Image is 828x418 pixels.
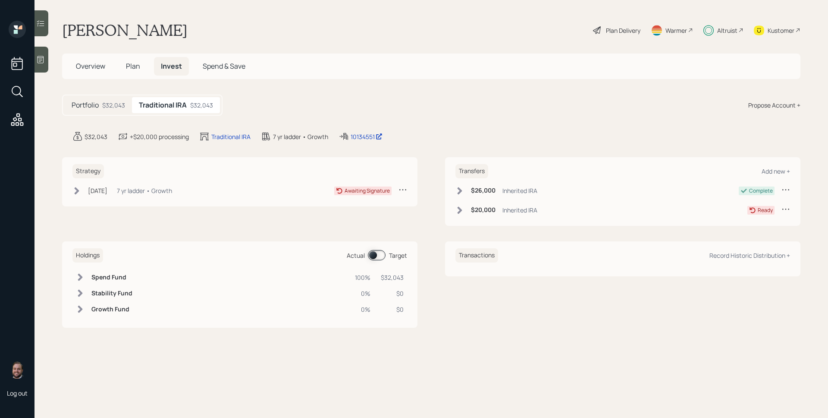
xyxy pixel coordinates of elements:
[381,289,404,298] div: $0
[91,306,132,313] h6: Growth Fund
[355,273,370,282] div: 100%
[72,101,99,109] h5: Portfolio
[606,26,640,35] div: Plan Delivery
[471,187,496,194] h6: $26,000
[355,289,370,298] div: 0%
[102,101,125,110] div: $32,043
[748,101,800,110] div: Propose Account +
[72,248,103,263] h6: Holdings
[502,206,537,215] div: Inherited IRA
[211,132,251,141] div: Traditional IRA
[665,26,687,35] div: Warmer
[768,26,794,35] div: Kustomer
[91,290,132,297] h6: Stability Fund
[709,251,790,260] div: Record Historic Distribution +
[72,164,104,178] h6: Strategy
[717,26,737,35] div: Altruist
[62,21,188,40] h1: [PERSON_NAME]
[91,274,132,281] h6: Spend Fund
[351,132,383,141] div: 10134551
[88,186,107,195] div: [DATE]
[345,187,390,195] div: Awaiting Signature
[76,61,105,71] span: Overview
[126,61,140,71] span: Plan
[381,273,404,282] div: $32,043
[455,248,498,263] h6: Transactions
[355,305,370,314] div: 0%
[347,251,365,260] div: Actual
[9,361,26,379] img: james-distasi-headshot.png
[762,167,790,175] div: Add new +
[85,132,107,141] div: $32,043
[758,206,773,214] div: Ready
[161,61,182,71] span: Invest
[389,251,407,260] div: Target
[7,389,28,397] div: Log out
[381,305,404,314] div: $0
[117,186,172,195] div: 7 yr ladder • Growth
[139,101,187,109] h5: Traditional IRA
[502,186,537,195] div: Inherited IRA
[471,206,496,214] h6: $20,000
[455,164,488,178] h6: Transfers
[130,132,189,141] div: +$20,000 processing
[203,61,245,71] span: Spend & Save
[273,132,328,141] div: 7 yr ladder • Growth
[190,101,213,110] div: $32,043
[749,187,773,195] div: Complete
